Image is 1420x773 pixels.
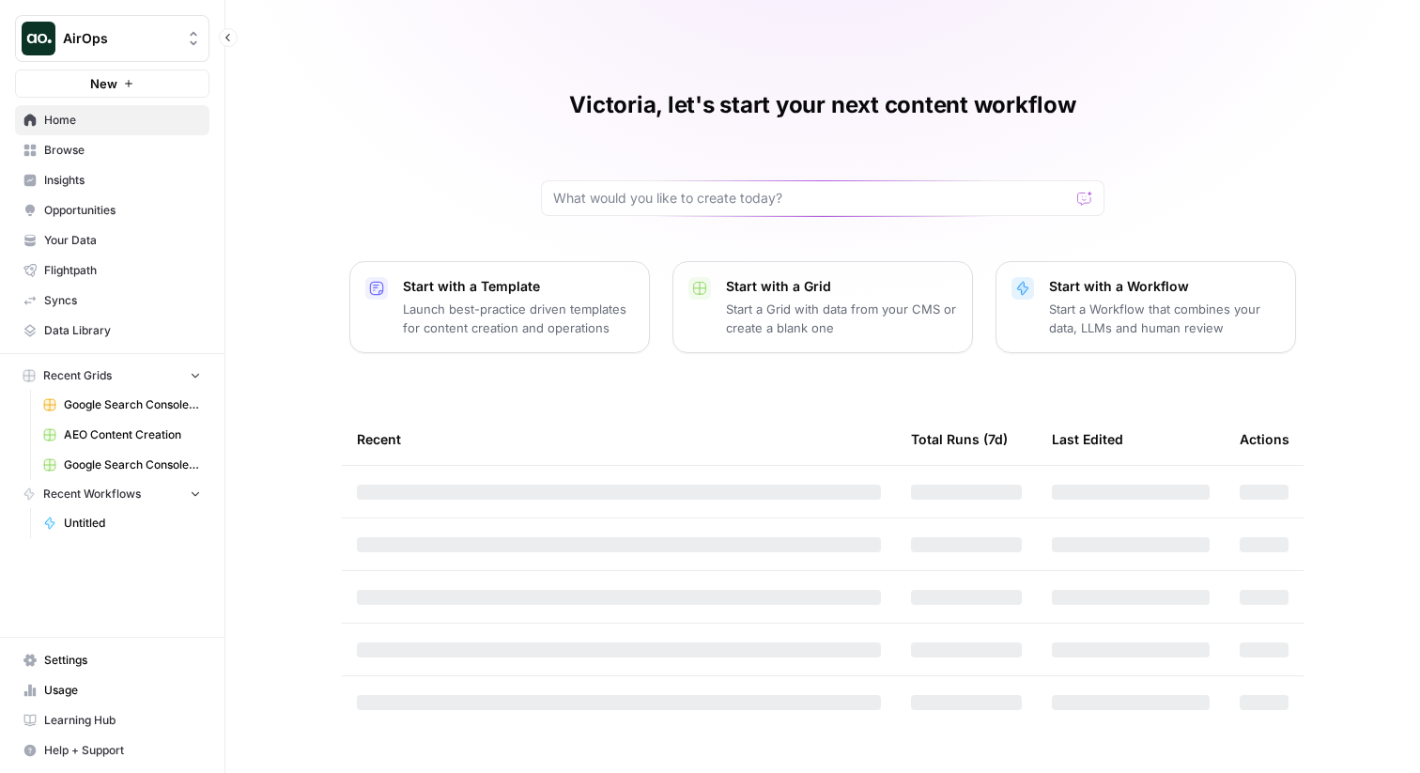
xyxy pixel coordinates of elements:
[44,112,201,129] span: Home
[44,292,201,309] span: Syncs
[64,396,201,413] span: Google Search Console - [DOMAIN_NAME]
[15,705,209,735] a: Learning Hub
[44,232,201,249] span: Your Data
[15,480,209,508] button: Recent Workflows
[22,22,55,55] img: AirOps Logo
[15,225,209,255] a: Your Data
[44,142,201,159] span: Browse
[15,735,209,765] button: Help + Support
[64,426,201,443] span: AEO Content Creation
[44,652,201,669] span: Settings
[1052,413,1123,465] div: Last Edited
[1049,300,1280,337] p: Start a Workflow that combines your data, LLMs and human review
[553,189,1070,208] input: What would you like to create today?
[44,172,201,189] span: Insights
[15,135,209,165] a: Browse
[15,195,209,225] a: Opportunities
[1049,277,1280,296] p: Start with a Workflow
[43,367,112,384] span: Recent Grids
[403,277,634,296] p: Start with a Template
[996,261,1296,353] button: Start with a WorkflowStart a Workflow that combines your data, LLMs and human review
[35,508,209,538] a: Untitled
[64,515,201,532] span: Untitled
[726,277,957,296] p: Start with a Grid
[44,202,201,219] span: Opportunities
[15,316,209,346] a: Data Library
[1240,413,1289,465] div: Actions
[569,90,1075,120] h1: Victoria, let's start your next content workflow
[357,413,881,465] div: Recent
[44,742,201,759] span: Help + Support
[672,261,973,353] button: Start with a GridStart a Grid with data from your CMS or create a blank one
[911,413,1008,465] div: Total Runs (7d)
[15,286,209,316] a: Syncs
[15,255,209,286] a: Flightpath
[63,29,177,48] span: AirOps
[64,456,201,473] span: Google Search Console - [DOMAIN_NAME]
[15,165,209,195] a: Insights
[15,70,209,98] button: New
[403,300,634,337] p: Launch best-practice driven templates for content creation and operations
[90,74,117,93] span: New
[15,645,209,675] a: Settings
[726,300,957,337] p: Start a Grid with data from your CMS or create a blank one
[35,390,209,420] a: Google Search Console - [DOMAIN_NAME]
[44,682,201,699] span: Usage
[43,486,141,502] span: Recent Workflows
[44,322,201,339] span: Data Library
[15,15,209,62] button: Workspace: AirOps
[44,712,201,729] span: Learning Hub
[44,262,201,279] span: Flightpath
[349,261,650,353] button: Start with a TemplateLaunch best-practice driven templates for content creation and operations
[35,450,209,480] a: Google Search Console - [DOMAIN_NAME]
[15,105,209,135] a: Home
[35,420,209,450] a: AEO Content Creation
[15,675,209,705] a: Usage
[15,362,209,390] button: Recent Grids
